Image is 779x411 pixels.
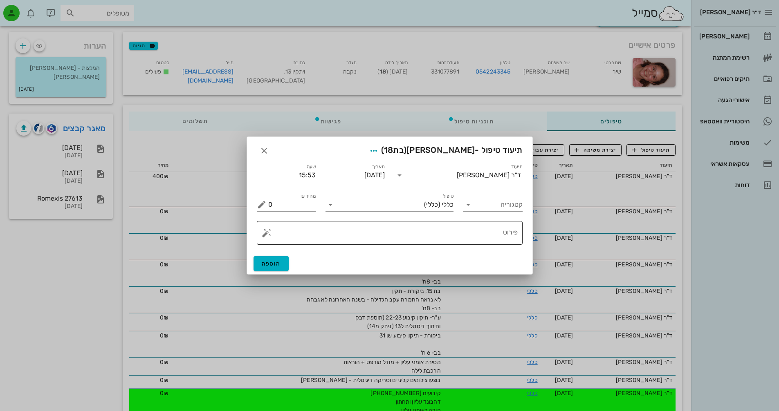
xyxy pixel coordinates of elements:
span: 18 [384,145,393,155]
div: תיעודד"ר [PERSON_NAME] [395,169,523,182]
label: תיעוד [511,164,523,170]
label: מחיר ₪ [301,193,316,199]
div: ד"ר [PERSON_NAME] [457,172,521,179]
span: כללי [442,201,453,208]
label: שעה [307,164,316,170]
button: מחיר ₪ appended action [257,200,267,210]
span: (כללי) [424,201,440,208]
span: [PERSON_NAME] [406,145,475,155]
span: הוספה [262,260,281,267]
label: טיפול [443,193,453,199]
span: (בת ) [381,145,407,155]
span: תיעוד טיפול - [366,143,523,158]
label: תאריך [372,164,385,170]
button: הוספה [254,256,289,271]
